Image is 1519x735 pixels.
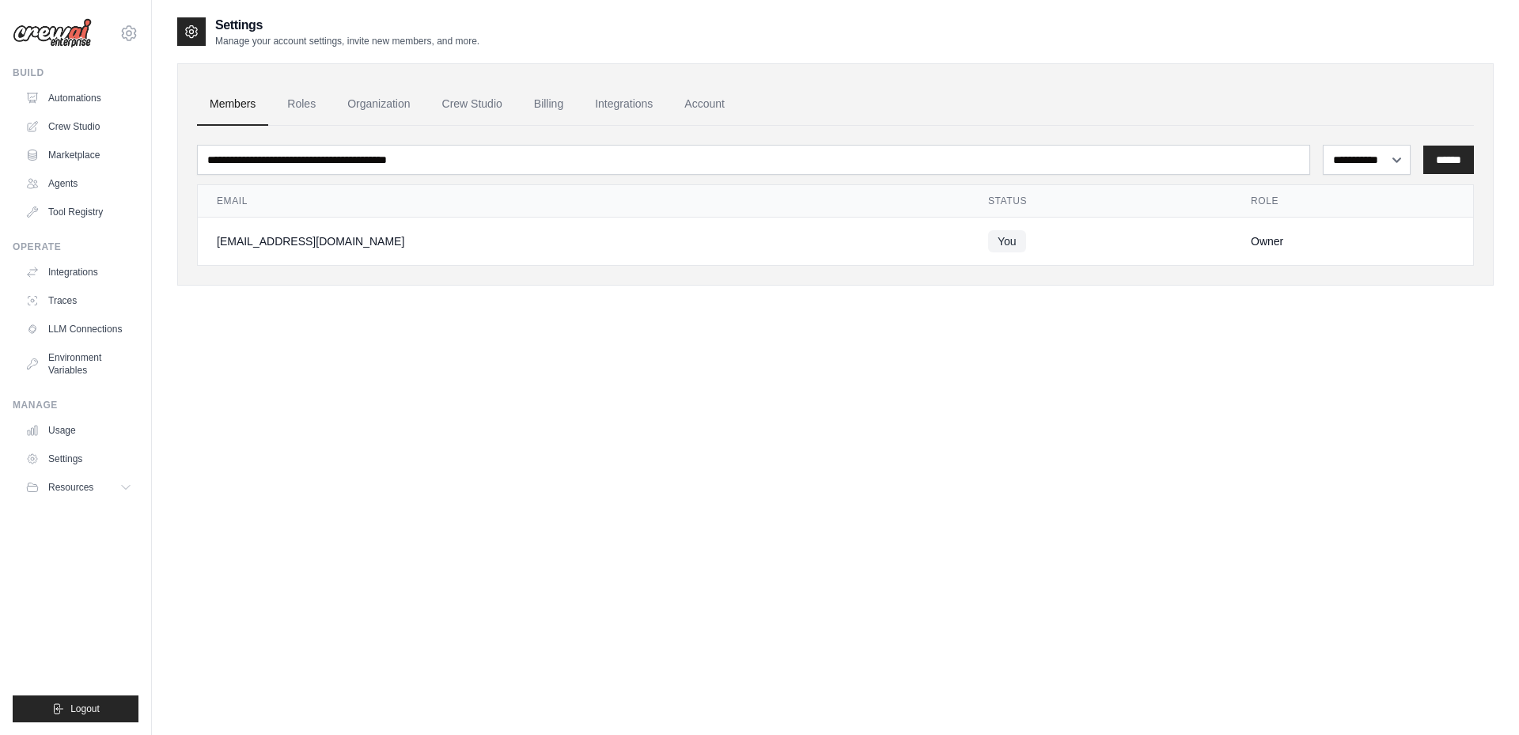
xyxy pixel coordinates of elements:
div: Owner [1251,233,1454,249]
th: Email [198,185,969,218]
div: Manage [13,399,138,411]
span: Logout [70,703,100,715]
a: Organization [335,83,422,126]
a: Marketplace [19,142,138,168]
a: Integrations [582,83,665,126]
button: Resources [19,475,138,500]
a: LLM Connections [19,316,138,342]
a: Roles [275,83,328,126]
a: Account [672,83,737,126]
a: Crew Studio [19,114,138,139]
h2: Settings [215,16,479,35]
p: Manage your account settings, invite new members, and more. [215,35,479,47]
a: Traces [19,288,138,313]
a: Crew Studio [430,83,515,126]
a: Members [197,83,268,126]
a: Settings [19,446,138,472]
a: Billing [521,83,576,126]
a: Tool Registry [19,199,138,225]
th: Role [1232,185,1473,218]
div: Operate [13,241,138,253]
th: Status [969,185,1232,218]
div: [EMAIL_ADDRESS][DOMAIN_NAME] [217,233,950,249]
span: You [988,230,1026,252]
a: Agents [19,171,138,196]
div: Build [13,66,138,79]
a: Environment Variables [19,345,138,383]
a: Usage [19,418,138,443]
a: Integrations [19,260,138,285]
button: Logout [13,695,138,722]
span: Resources [48,481,93,494]
a: Automations [19,85,138,111]
img: Logo [13,18,92,48]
